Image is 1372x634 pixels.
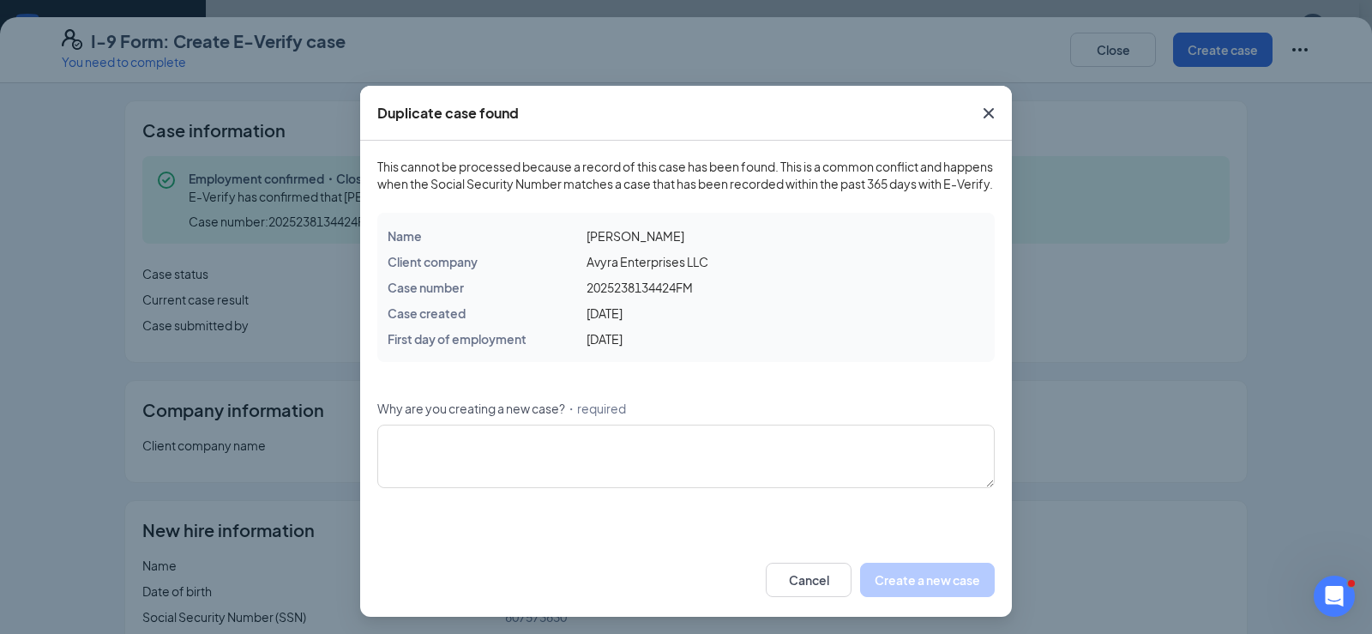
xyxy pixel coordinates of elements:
[587,280,693,295] span: 2025238134424FM
[565,400,626,417] span: ・required
[388,305,466,321] span: Case created
[1314,576,1355,617] iframe: Intercom live chat
[587,254,708,269] span: Avyra Enterprises LLC
[388,228,422,244] span: Name
[966,86,1012,141] button: Close
[377,158,995,192] span: This cannot be processed because a record of this case has been found. This is a common conflict ...
[766,563,851,597] button: Cancel
[388,254,478,269] span: Client company
[860,563,995,597] button: Create a new case
[388,331,527,347] span: First day of employment
[978,103,999,124] svg: Cross
[377,104,519,123] div: Duplicate case found
[377,400,565,417] span: Why are you creating a new case?
[587,331,623,347] span: [DATE]
[388,280,464,295] span: Case number
[587,305,623,321] span: [DATE]
[587,228,684,244] span: [PERSON_NAME]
